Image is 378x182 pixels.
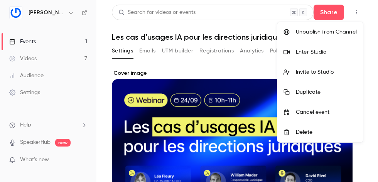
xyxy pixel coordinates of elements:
[296,128,357,136] div: Delete
[296,28,357,36] div: Unpublish from Channel
[296,48,357,56] div: Enter Studio
[296,88,357,96] div: Duplicate
[296,108,357,116] div: Cancel event
[296,68,357,76] div: Invite to Studio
